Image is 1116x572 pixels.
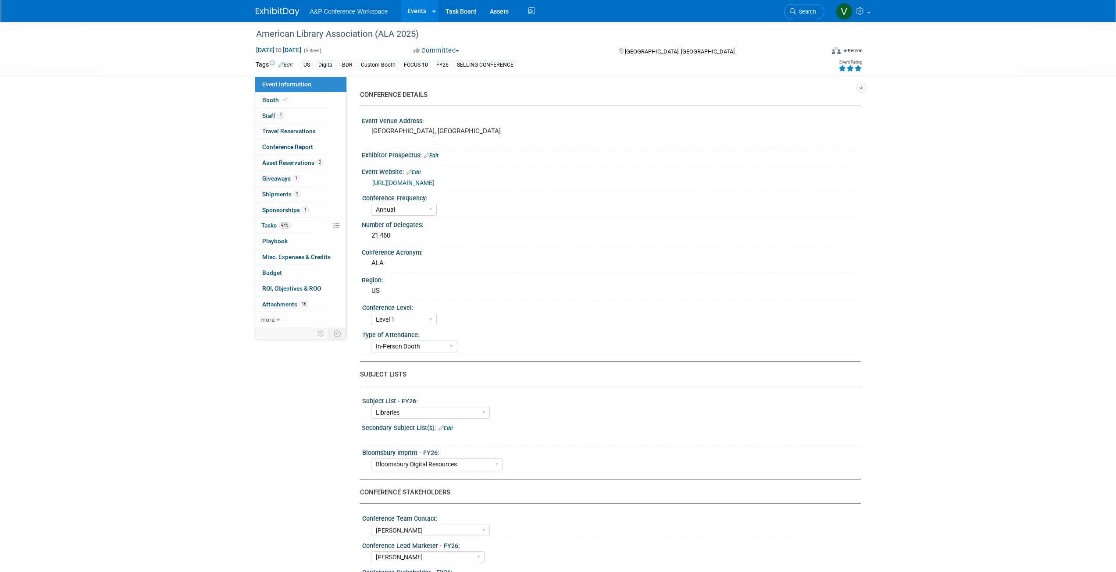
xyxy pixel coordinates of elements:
div: American Library Association (ALA 2025) [253,26,811,42]
span: Search [796,8,816,15]
img: Veronica Dove [836,3,852,20]
span: 1 [302,206,309,213]
div: BDR [339,60,355,70]
span: Tasks [261,222,291,229]
span: to [275,46,283,53]
div: Subject List - FY26: [362,394,857,405]
div: Conference Team Contact: [362,512,857,523]
div: Region: [362,274,861,284]
a: Conference Report [255,139,346,155]
span: Booth [262,96,289,103]
div: Conference Frequency: [362,192,857,203]
span: 94% [279,222,291,229]
a: Edit [439,425,453,431]
span: (5 days) [303,48,321,53]
img: ExhibitDay [256,7,300,16]
span: Asset Reservations [262,159,323,166]
span: Event Information [262,81,311,88]
a: Edit [406,169,421,175]
div: CONFERENCE STAKEHOLDERS [360,488,854,497]
a: Attachments16 [255,297,346,312]
div: Event Website: [362,165,861,177]
a: Shipments9 [255,187,346,202]
span: Misc. Expenses & Credits [262,253,331,260]
a: [URL][DOMAIN_NAME] [372,179,434,186]
a: Tasks94% [255,218,346,233]
div: Event Venue Address: [362,114,861,125]
a: Staff1 [255,108,346,124]
div: Event Rating [838,60,862,64]
div: Custom Booth [358,60,398,70]
a: Giveaways1 [255,171,346,186]
a: Budget [255,265,346,281]
a: Edit [424,153,439,159]
div: FOCUS 10 [401,60,431,70]
span: Playbook [262,238,288,245]
a: Asset Reservations2 [255,155,346,171]
div: Exhibitor Prospectus: [362,149,861,160]
div: US [301,60,313,70]
pre: [GEOGRAPHIC_DATA], [GEOGRAPHIC_DATA] [371,127,560,135]
a: ROI, Objectives & ROO [255,281,346,296]
div: In-Person [842,47,863,54]
span: 1 [278,112,284,119]
div: SELLING CONFERENCE [454,60,516,70]
div: Conference Lead Marketer - FY26: [362,539,857,550]
div: Conference Level: [362,301,857,312]
span: 9 [294,191,300,197]
span: more [260,316,275,323]
i: Booth reservation complete [283,97,287,102]
div: ALA [368,256,854,270]
a: Edit [278,62,293,68]
div: US [368,284,854,298]
div: Bloomsbury Imprint - FY26: [362,446,857,457]
a: Travel Reservations [255,124,346,139]
span: [GEOGRAPHIC_DATA], [GEOGRAPHIC_DATA] [625,48,734,55]
span: 1 [293,175,300,181]
span: Staff [262,112,284,119]
span: 16 [300,301,308,307]
div: Conference Acronym: [362,246,861,257]
a: more [255,312,346,327]
button: Committed [410,46,463,55]
img: Format-Inperson.png [832,47,841,54]
span: ROI, Objectives & ROO [262,285,321,292]
div: Secondary Subject List(s): [362,421,861,433]
a: Playbook [255,234,346,249]
span: Sponsorships [262,206,309,213]
div: Digital [316,60,336,70]
span: Conference Report [262,143,313,150]
span: Budget [262,269,282,276]
td: Tags [256,60,293,70]
span: Giveaways [262,175,300,182]
td: Toggle Event Tabs [328,328,346,339]
span: [DATE] [DATE] [256,46,302,54]
a: Booth [255,92,346,108]
div: Number of Delegates: [362,218,861,229]
div: SUBJECT LISTS [360,370,854,379]
span: A&P Conference Workspace [310,8,388,15]
a: Sponsorships1 [255,203,346,218]
div: Type of Attendance: [362,328,857,339]
span: 2 [317,159,323,166]
div: FY26 [434,60,451,70]
td: Personalize Event Tab Strip [314,328,329,339]
span: Attachments [262,301,308,308]
div: 21,460 [368,229,854,242]
a: Search [784,4,824,19]
span: Shipments [262,191,300,198]
a: Event Information [255,77,346,92]
span: Travel Reservations [262,128,316,135]
a: Misc. Expenses & Credits [255,249,346,265]
div: CONFERENCE DETAILS [360,90,854,99]
div: Event Format [773,46,863,59]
